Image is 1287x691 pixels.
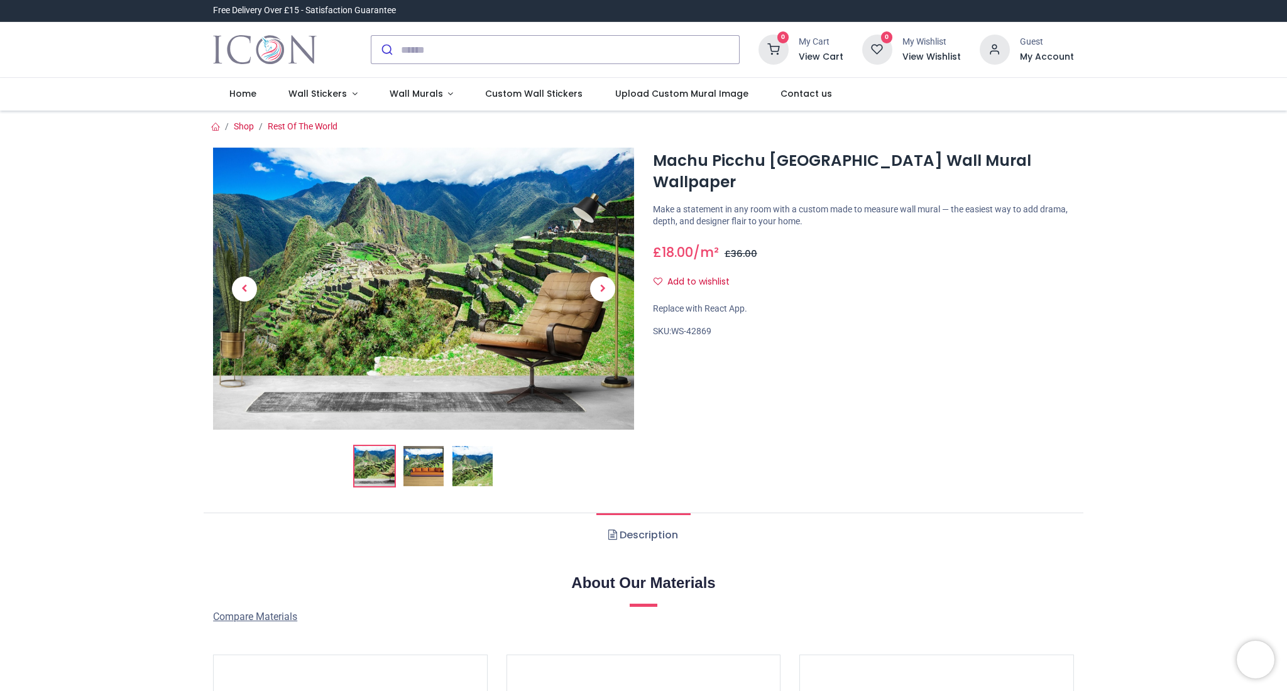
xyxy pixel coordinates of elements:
span: Upload Custom Mural Image [615,87,748,100]
div: Replace with React App. [653,303,1074,315]
img: WS-42869-03 [452,446,493,486]
span: /m² [693,243,719,261]
a: Description [596,513,690,557]
a: Wall Stickers [272,78,373,111]
span: 18.00 [662,243,693,261]
div: My Wishlist [902,36,961,48]
a: View Cart [799,51,843,63]
a: Rest Of The World [268,121,337,131]
span: WS-42869 [671,326,711,336]
img: Machu Picchu Peru Wall Mural Wallpaper [213,148,634,430]
span: 36.00 [731,248,757,260]
h2: About Our Materials [213,572,1074,594]
a: Previous [213,190,276,387]
a: My Account [1020,51,1074,63]
img: Icon Wall Stickers [213,32,317,67]
span: Home [229,87,256,100]
span: Wall Stickers [288,87,347,100]
a: 0 [862,44,892,54]
span: Compare Materials [213,611,297,623]
button: Add to wishlistAdd to wishlist [653,271,740,293]
a: Logo of Icon Wall Stickers [213,32,317,67]
span: £ [653,243,693,261]
button: Submit [371,36,401,63]
span: Previous [232,276,257,302]
h1: Machu Picchu [GEOGRAPHIC_DATA] Wall Mural Wallpaper [653,150,1074,193]
div: My Cart [799,36,843,48]
span: Custom Wall Stickers [485,87,583,100]
a: View Wishlist [902,51,961,63]
a: Next [571,190,634,387]
div: Guest [1020,36,1074,48]
img: WS-42869-02 [403,446,444,486]
img: Machu Picchu Peru Wall Mural Wallpaper [354,446,395,486]
span: Wall Murals [390,87,443,100]
a: 0 [759,44,789,54]
span: Next [590,276,615,302]
a: Wall Murals [373,78,469,111]
iframe: Customer reviews powered by Trustpilot [810,4,1074,17]
sup: 0 [881,31,893,43]
sup: 0 [777,31,789,43]
div: Free Delivery Over £15 - Satisfaction Guarantee [213,4,396,17]
a: Shop [234,121,254,131]
p: Make a statement in any room with a custom made to measure wall mural — the easiest way to add dr... [653,204,1074,228]
span: £ [725,248,757,260]
span: Contact us [780,87,832,100]
div: SKU: [653,325,1074,338]
i: Add to wishlist [654,277,662,286]
iframe: Brevo live chat [1237,641,1274,678]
